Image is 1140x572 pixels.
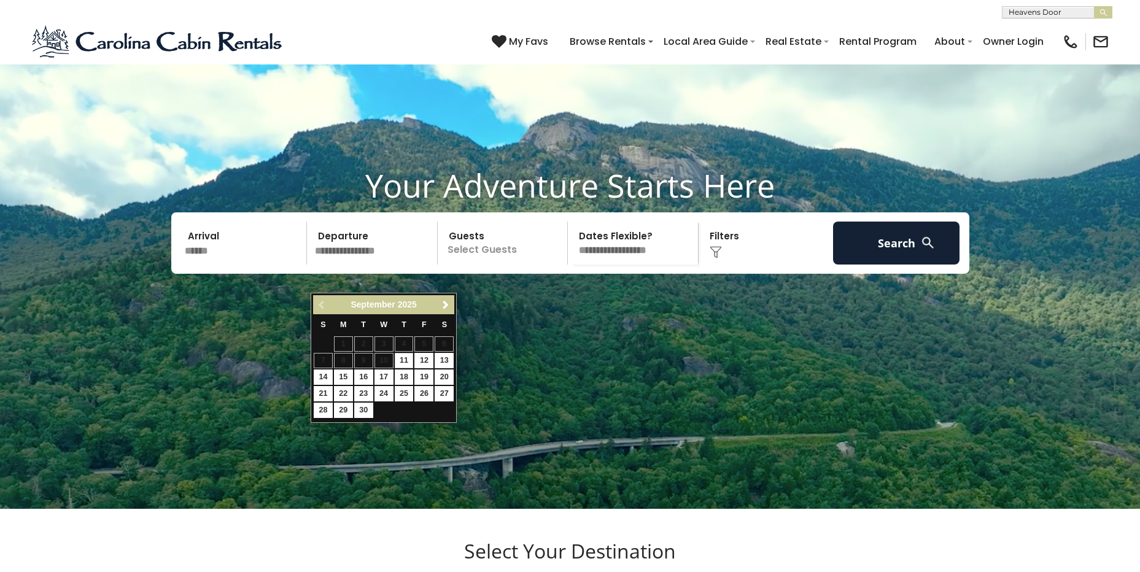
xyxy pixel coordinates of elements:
img: search-regular-white.png [920,235,936,250]
a: My Favs [492,34,551,50]
a: 17 [374,369,394,385]
a: 29 [334,403,353,418]
a: 24 [374,386,394,401]
a: 21 [314,386,333,401]
span: My Favs [509,34,548,49]
a: 22 [334,386,353,401]
img: Blue-2.png [31,23,285,60]
span: Monday [340,320,347,329]
a: Next [438,297,453,312]
a: 25 [395,386,414,401]
span: 2025 [398,300,417,309]
img: phone-regular-black.png [1062,33,1079,50]
a: 26 [414,386,433,401]
span: Friday [422,320,427,329]
a: 16 [354,369,373,385]
a: 11 [395,353,414,368]
span: Wednesday [380,320,387,329]
a: 19 [414,369,433,385]
a: Rental Program [833,31,923,52]
img: filter--v1.png [710,246,722,258]
span: Tuesday [361,320,366,329]
a: 20 [435,369,454,385]
a: Real Estate [759,31,828,52]
img: mail-regular-black.png [1092,33,1109,50]
span: Thursday [401,320,406,329]
span: Next [441,300,451,310]
a: 15 [334,369,353,385]
span: Sunday [320,320,325,329]
a: Local Area Guide [657,31,754,52]
span: September [351,300,395,309]
a: 13 [435,353,454,368]
a: Owner Login [977,31,1050,52]
button: Search [833,222,960,265]
a: About [928,31,971,52]
a: Browse Rentals [564,31,652,52]
a: 27 [435,386,454,401]
a: 12 [414,353,433,368]
a: 30 [354,403,373,418]
a: 14 [314,369,333,385]
span: Saturday [442,320,447,329]
p: Select Guests [441,222,568,265]
a: 18 [395,369,414,385]
h1: Your Adventure Starts Here [9,166,1131,204]
a: 28 [314,403,333,418]
a: 23 [354,386,373,401]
